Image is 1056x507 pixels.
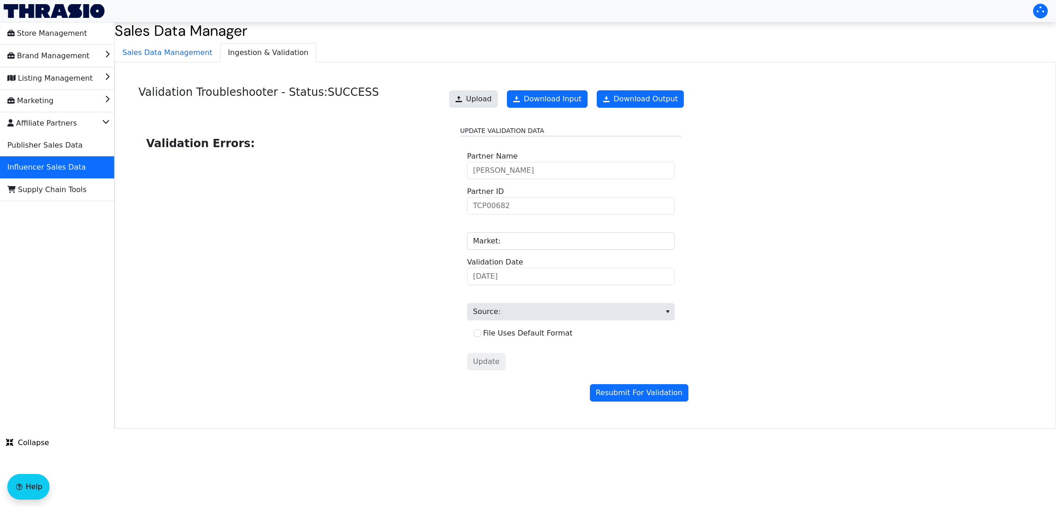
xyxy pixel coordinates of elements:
[7,182,87,197] span: Supply Chain Tools
[115,22,1056,39] h2: Sales Data Manager
[467,151,517,162] label: Partner Name
[7,26,87,41] span: Store Management
[467,303,675,320] span: Source:
[220,44,316,62] span: Ingestion & Validation
[26,481,42,492] span: Help
[6,437,49,448] span: Collapse
[7,71,93,86] span: Listing Management
[7,116,77,131] span: Affiliate Partners
[597,90,684,108] a: Download Output
[483,329,572,337] label: File Uses Default Format
[7,94,54,108] span: Marketing
[7,49,89,63] span: Brand Management
[115,44,220,62] span: Sales Data Management
[596,387,682,398] span: Resubmit For Validation
[590,384,688,402] button: Resubmit For Validation
[507,90,588,108] a: Download Input
[467,186,504,197] label: Partner ID
[460,126,682,137] legend: Update Validation Data
[661,303,674,320] button: select
[467,257,523,268] label: Validation Date
[7,474,49,500] button: Help floatingactionbutton
[146,135,445,152] h2: Validation Errors:
[7,138,82,153] span: Publisher Sales Data
[138,86,379,116] h4: Validation Troubleshooter - Status: SUCCESS
[466,94,492,105] span: Upload
[4,4,104,18] img: Thrasio Logo
[449,90,498,108] button: Upload
[7,160,86,175] span: Influencer Sales Data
